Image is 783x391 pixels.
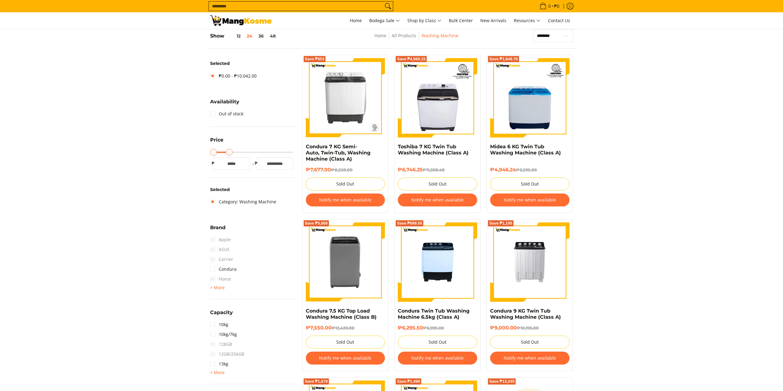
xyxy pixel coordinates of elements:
span: Bodega Sale [369,17,400,25]
h6: ₱6,295.50 [398,325,477,331]
img: Toshiba 7 KG Twin Tub Washing Machine (Class A) [398,58,477,138]
a: Condura 7 KG Semi-Auto, Twin-Tub, Washing Machine (Class A) [306,144,370,162]
summary: Open [210,99,239,109]
h6: ₱4,946.24 [490,167,569,173]
summary: Open [210,310,233,320]
a: Contact Us [545,12,573,29]
span: Save ₱13,245 [489,380,514,383]
span: Save ₱1,195 [489,221,512,225]
button: Sold Out [490,336,569,349]
span: Washing Machine [421,32,458,40]
span: Resources [514,17,541,25]
button: Notify me when available [306,194,385,206]
button: 48 [267,34,279,38]
span: Save ₱853 [305,57,325,61]
h6: ₱7,550.00 [306,325,385,331]
button: 24 [244,34,255,38]
span: Save ₱1,679 [305,380,328,383]
h6: ₱6,746.25 [398,167,477,173]
a: Home [347,12,365,29]
del: ₱11,306.40 [423,167,445,172]
a: Condura 7.5 KG Top Load Washing Machine (Class B) [306,308,377,320]
del: ₱6,995.00 [423,325,444,330]
summary: Open [210,284,225,291]
button: Sold Out [398,178,477,190]
summary: Open [210,369,225,376]
del: ₱6,595.00 [516,167,537,172]
span: Capacity [210,310,233,315]
a: 10kg/7kg [210,329,237,339]
span: New Arrivals [480,18,506,23]
a: Bodega Sale [366,12,403,29]
h6: Selected [210,61,296,66]
a: Condura Twin Tub Washing Machine 6.5kg (Class A) [398,308,469,320]
a: 13kg [210,359,228,369]
button: Sold Out [490,178,569,190]
a: Condura [210,264,237,274]
a: Out of stock [210,109,243,119]
h6: ₱9,000.00 [490,325,569,331]
a: Bulk Center [446,12,476,29]
span: Save ₱5,889 [305,221,328,225]
a: Home [374,33,386,38]
button: Notify me when available [398,352,477,365]
img: Condura Twin Tub Washing Machine 6.5kg (Class A) [398,222,477,302]
img: Midea 6 KG Twin Tub Washing Machine (Class A) [490,58,569,138]
button: Notify me when available [398,194,477,206]
nav: Main Menu [278,12,573,29]
button: Notify me when available [490,352,569,365]
summary: Open [210,225,226,235]
span: ₱0 [553,4,560,8]
a: All Products [392,33,416,38]
span: Shop by Class [407,17,441,25]
span: Save ₱1,648.76 [489,57,518,61]
span: Save ₱4,560.15 [397,57,425,61]
del: ₱10,195.00 [517,325,539,330]
button: Notify me when available [490,194,569,206]
img: condura-semi-automatic-7-kilos-twin-tub-washing-machine-front-view-mang-kosme [306,58,385,138]
del: ₱13,439.00 [332,325,354,330]
span: Availability [210,99,239,104]
span: + More [210,285,225,290]
button: 12 [224,34,244,38]
a: New Arrivals [477,12,509,29]
a: ₱0.00 - ₱10,042.00 [210,71,257,81]
span: Bulk Center [449,18,473,23]
button: Sold Out [306,336,385,349]
span: • [538,3,561,10]
span: ₱ [253,160,259,166]
span: Honor [210,274,231,284]
span: Save ₱699.50 [397,221,422,225]
a: Condura 9 KG Twin Tub Washing Machine (Class A) [490,308,561,320]
a: Midea 6 KG Twin Tub Washing Machine (Class A) [490,144,561,156]
a: Resources [511,12,544,29]
span: ASUS [210,245,230,254]
nav: Breadcrumbs [331,32,502,46]
button: Search [383,2,393,11]
img: Condura 7.5 KG Top Load Washing Machine (Class B) [306,222,385,302]
span: Price [210,138,223,142]
a: 10kg [210,320,228,329]
button: Sold Out [306,178,385,190]
button: Notify me when available [306,352,385,365]
button: 36 [255,34,267,38]
del: ₱8,530.00 [331,167,353,172]
a: Toshiba 7 KG Twin Tub Washing Machine (Class A) [398,144,469,156]
img: Condura 9 KG Twin Tub Washing Machine (Class A) [490,222,569,302]
span: Home [350,18,362,23]
summary: Open [210,138,223,147]
button: Sold Out [398,336,477,349]
span: 128GB [210,339,232,349]
span: Apple [210,235,231,245]
a: Shop by Class [404,12,445,29]
span: Brand [210,225,226,230]
span: 12GB/256GB [210,349,244,359]
span: Save ₱1,499 [397,380,420,383]
a: Category: Washing Machine [210,197,276,207]
img: All Products - Home Appliances Warehouse Sale l Mang Kosme [210,15,272,26]
span: Contact Us [548,18,570,23]
h6: ₱7,677.00 [306,167,385,173]
span: 0 [547,4,552,8]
